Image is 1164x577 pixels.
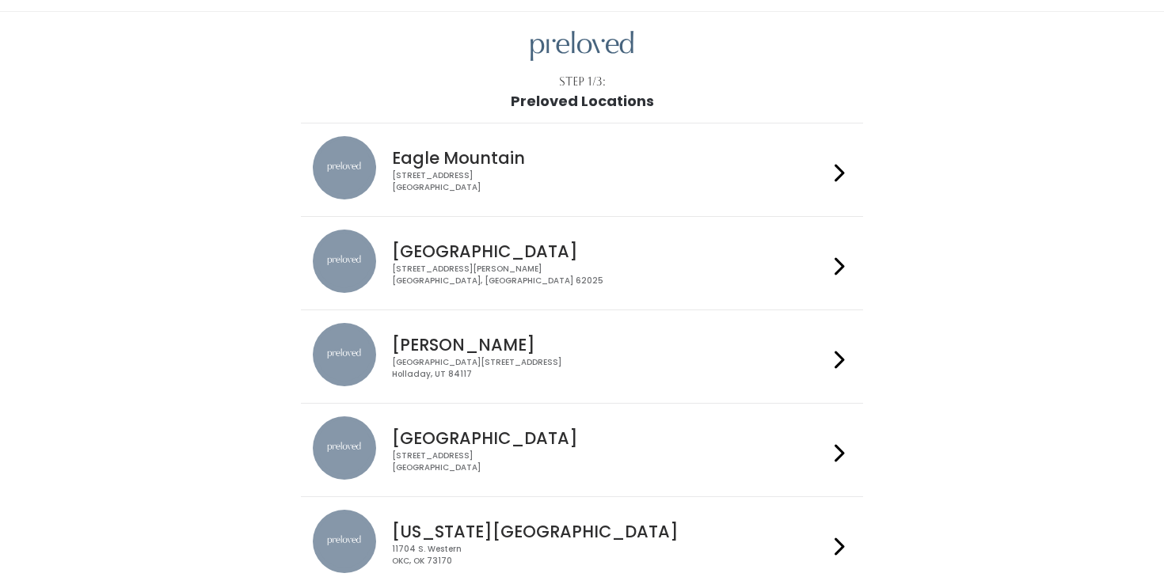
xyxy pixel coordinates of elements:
[313,323,850,390] a: preloved location [PERSON_NAME] [GEOGRAPHIC_DATA][STREET_ADDRESS]Holladay, UT 84117
[313,230,376,293] img: preloved location
[392,170,827,193] div: [STREET_ADDRESS] [GEOGRAPHIC_DATA]
[313,510,376,573] img: preloved location
[313,510,850,577] a: preloved location [US_STATE][GEOGRAPHIC_DATA] 11704 S. WesternOKC, OK 73170
[392,149,827,167] h4: Eagle Mountain
[392,429,827,447] h4: [GEOGRAPHIC_DATA]
[313,230,850,297] a: preloved location [GEOGRAPHIC_DATA] [STREET_ADDRESS][PERSON_NAME][GEOGRAPHIC_DATA], [GEOGRAPHIC_D...
[392,450,827,473] div: [STREET_ADDRESS] [GEOGRAPHIC_DATA]
[313,323,376,386] img: preloved location
[392,522,827,541] h4: [US_STATE][GEOGRAPHIC_DATA]
[313,416,850,484] a: preloved location [GEOGRAPHIC_DATA] [STREET_ADDRESS][GEOGRAPHIC_DATA]
[392,544,827,567] div: 11704 S. Western OKC, OK 73170
[313,136,850,203] a: preloved location Eagle Mountain [STREET_ADDRESS][GEOGRAPHIC_DATA]
[531,31,633,62] img: preloved logo
[392,357,827,380] div: [GEOGRAPHIC_DATA][STREET_ADDRESS] Holladay, UT 84117
[392,336,827,354] h4: [PERSON_NAME]
[313,416,376,480] img: preloved location
[313,136,376,199] img: preloved location
[392,242,827,260] h4: [GEOGRAPHIC_DATA]
[559,74,606,90] div: Step 1/3:
[511,93,654,109] h1: Preloved Locations
[392,264,827,287] div: [STREET_ADDRESS][PERSON_NAME] [GEOGRAPHIC_DATA], [GEOGRAPHIC_DATA] 62025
